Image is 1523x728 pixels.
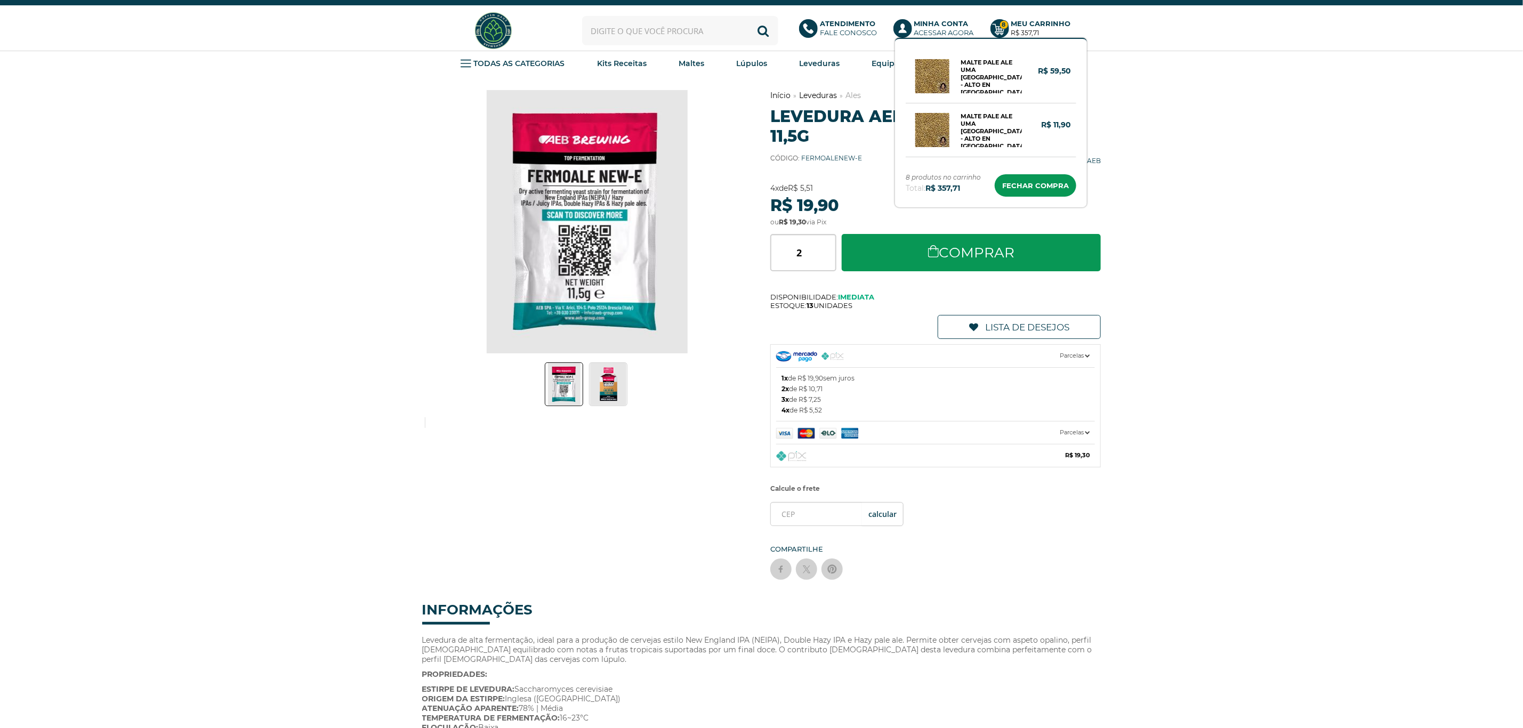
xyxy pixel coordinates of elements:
[770,481,1101,497] label: Calcule o frete
[906,183,981,193] span: Total:
[995,174,1076,197] a: Ir para o carrinho
[473,11,513,51] img: Hopfen Haus BrewShop
[938,315,1101,339] a: Lista de Desejos
[914,19,969,28] b: Minha Conta
[545,362,583,406] a: Levedura AEB - Fermoale New-E 11,5g - Imagem 1
[1011,29,1039,37] strong: R$ 357,71
[1011,19,1071,28] b: Meu Carrinho
[801,154,862,162] span: FERMOALENEW-E
[1000,20,1009,29] strong: 8
[589,362,627,406] a: Levedura AEB - Fermoale New-E 11,5g - Imagem 2
[801,564,812,575] img: twitter sharing button
[781,406,789,414] b: 4x
[590,363,626,406] img: Levedura AEB - Fermoale New-E 11,5g - Imagem 2
[770,183,813,193] span: de
[770,91,791,100] a: Início
[736,55,767,71] a: Lúpulos
[906,172,981,183] i: 8 produtos no carrinho
[487,90,688,353] img: Levedura AEB - Fermoale New-E 11,5g
[799,19,883,43] a: AtendimentoFale conosco
[845,91,861,100] a: Ales
[781,385,789,393] b: 2x
[770,502,904,526] input: CEP
[597,55,647,71] a: Kits Receitas
[820,19,875,28] b: Atendimento
[776,351,817,362] img: Mercado Pago Checkout PRO
[893,19,980,43] a: Minha ContaAcessar agora
[872,55,929,71] a: Equipamentos
[781,374,788,382] b: 1x
[872,59,929,68] strong: Equipamentos
[474,59,565,68] strong: TODAS AS CATEGORIAS
[788,183,813,193] strong: R$ 5,51
[781,373,855,384] span: de R$ 19,90 sem juros
[915,59,949,93] img: Malte Pale Ale Uma Malta - Alto En El Cielo
[779,218,806,226] strong: R$ 19,30
[422,669,488,679] span: PROPRIEDADES:
[842,234,1101,271] a: Comprar
[749,16,778,45] button: Buscar
[548,363,581,406] img: Levedura AEB - Fermoale New-E 11,5g - Imagem 1
[770,293,1101,301] span: Disponibilidade:
[770,107,1101,146] h1: Levedura AEB - Fermoale New-E 11,5g
[781,395,789,403] b: 3x
[422,694,505,703] strong: ORIGEM DA ESTIRPE:
[776,451,807,462] img: Pix
[582,16,778,45] input: Digite o que você procura
[915,113,949,147] img: Malte Pale Ale Uma Malta - Alto En El Cielo
[770,154,800,162] b: Código:
[770,218,826,226] span: ou via Pix
[770,301,1101,310] span: Estoque: unidades
[862,502,903,526] button: OK
[736,59,767,68] strong: Lúpulos
[776,345,1095,367] a: Parcelas
[1038,66,1071,76] strong: R$ 59,50
[820,19,877,37] p: Fale conosco
[1060,350,1090,361] span: Parcelas
[1060,427,1090,438] span: Parcelas
[925,183,960,193] strong: R$ 357,71
[770,183,779,193] strong: 4x
[679,59,704,68] strong: Maltes
[807,301,813,310] b: 13
[781,384,823,394] span: de R$ 10,71
[781,394,821,405] span: de R$ 7,25
[961,112,1022,147] a: Malte Pale Ale Uma [GEOGRAPHIC_DATA] - Alto En [GEOGRAPHIC_DATA]
[422,684,515,694] strong: ESTIRPE DE LEVEDURA:
[914,19,974,37] p: Acessar agora
[1041,119,1071,130] strong: R$ 11,90
[781,405,822,416] span: de R$ 5,52
[799,91,837,100] a: Leveduras
[776,564,786,575] img: facebook sharing button
[422,713,560,723] strong: TEMPERATURA DE FERMENTAÇÃO:
[776,422,1095,444] a: Parcelas
[679,55,704,71] a: Maltes
[799,59,840,68] strong: Leveduras
[961,59,1022,93] a: Malte Pale Ale Uma [GEOGRAPHIC_DATA] - Alto En [GEOGRAPHIC_DATA]
[422,635,1092,664] span: Levedura de alta fermentação, ideal para a produção de cervejas estilo New England IPA (NEIPA), D...
[838,293,874,301] b: Imediata
[770,196,839,215] strong: R$ 19,90
[827,564,837,575] img: pinterest sharing button
[821,352,844,360] img: PIX
[461,55,565,71] a: TODAS AS CATEGORIAS
[597,59,647,68] strong: Kits Receitas
[1065,450,1090,461] b: R$ 19,30
[422,703,519,713] strong: ATENUAÇÃO APARENTE:
[1087,157,1101,165] a: AEB
[799,55,840,71] a: Leveduras
[776,428,880,439] img: Mercado Pago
